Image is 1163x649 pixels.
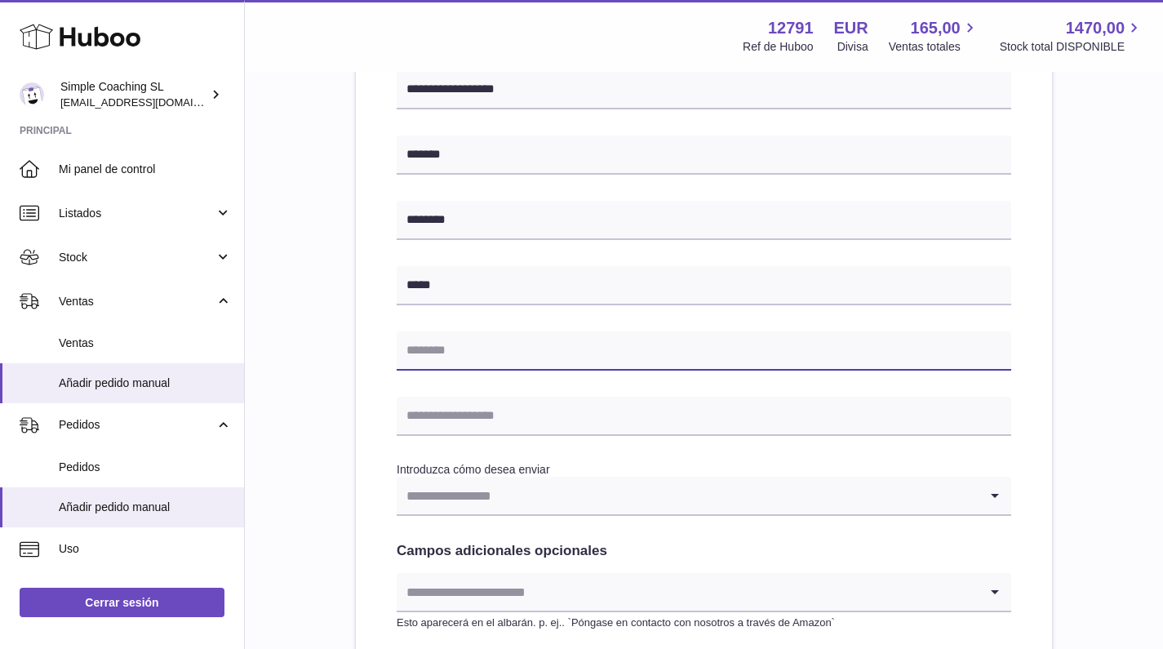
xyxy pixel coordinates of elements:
div: Ref de Huboo [743,39,813,55]
span: 1470,00 [1066,17,1125,39]
span: Añadir pedido manual [59,376,232,391]
span: Añadir pedido manual [59,500,232,515]
strong: EUR [834,17,868,39]
a: 165,00 Ventas totales [889,17,979,55]
span: [EMAIL_ADDRESS][DOMAIN_NAME] [60,96,240,109]
span: Ventas [59,336,232,351]
span: Stock [59,250,215,265]
div: Search for option [397,573,1011,612]
input: Search for option [397,573,979,611]
a: Cerrar sesión [20,588,224,617]
div: Simple Coaching SL [60,79,207,110]
img: info@simplecoaching.es [20,82,44,107]
span: Listados [59,206,215,221]
span: Uso [59,541,232,557]
a: 1470,00 Stock total DISPONIBLE [1000,17,1143,55]
strong: 12791 [768,17,814,39]
input: Search for option [397,477,979,514]
span: Mi panel de control [59,162,232,177]
div: Divisa [837,39,868,55]
span: Ventas totales [889,39,979,55]
span: 165,00 [911,17,961,39]
span: Pedidos [59,417,215,433]
span: Ventas [59,294,215,309]
div: Search for option [397,477,1011,516]
span: Pedidos [59,460,232,475]
h2: Campos adicionales opcionales [397,542,1011,561]
span: Stock total DISPONIBLE [1000,39,1143,55]
p: Esto aparecerá en el albarán. p. ej.. `Póngase en contacto con nosotros a través de Amazon` [397,616,1011,630]
label: Introduzca cómo desea enviar [397,463,550,476]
